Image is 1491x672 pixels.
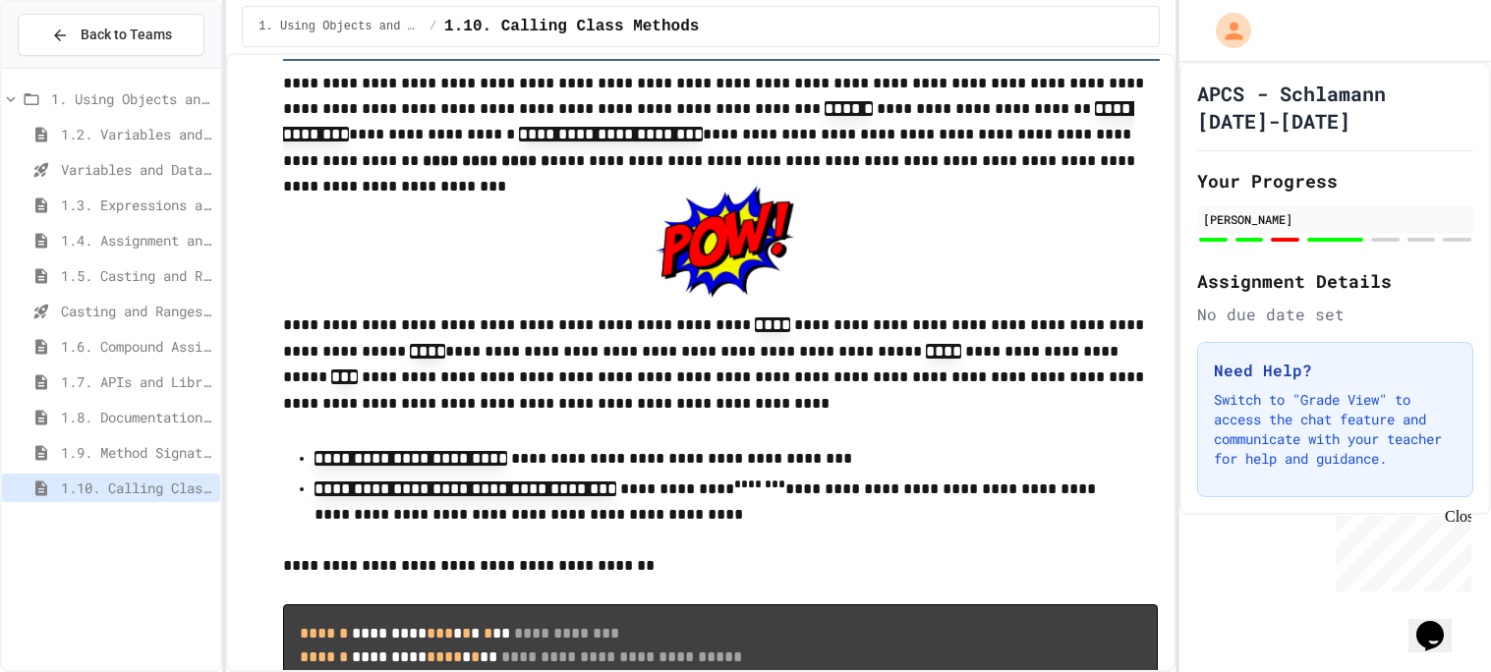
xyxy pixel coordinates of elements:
[1328,508,1471,591] iframe: chat widget
[1197,167,1473,195] h2: Your Progress
[18,14,204,56] button: Back to Teams
[444,15,699,38] span: 1.10. Calling Class Methods
[1197,80,1473,135] h1: APCS - Schlamann [DATE]-[DATE]
[1203,210,1467,228] div: [PERSON_NAME]
[81,25,172,45] span: Back to Teams
[51,88,212,109] span: 1. Using Objects and Methods
[61,230,212,251] span: 1.4. Assignment and Input
[1408,593,1471,652] iframe: chat widget
[8,8,136,125] div: Chat with us now!Close
[61,265,212,286] span: 1.5. Casting and Ranges of Values
[61,336,212,357] span: 1.6. Compound Assignment Operators
[1197,303,1473,326] div: No due date set
[61,442,212,463] span: 1.9. Method Signatures
[258,19,422,34] span: 1. Using Objects and Methods
[1197,267,1473,295] h2: Assignment Details
[1214,390,1457,469] p: Switch to "Grade View" to access the chat feature and communicate with your teacher for help and ...
[61,371,212,392] span: 1.7. APIs and Libraries
[1195,8,1256,53] div: My Account
[61,301,212,321] span: Casting and Ranges of variables - Quiz
[61,477,212,498] span: 1.10. Calling Class Methods
[1214,359,1457,382] h3: Need Help?
[61,407,212,427] span: 1.8. Documentation with Comments and Preconditions
[430,19,436,34] span: /
[61,124,212,144] span: 1.2. Variables and Data Types
[61,195,212,215] span: 1.3. Expressions and Output [New]
[61,159,212,180] span: Variables and Data Types - Quiz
